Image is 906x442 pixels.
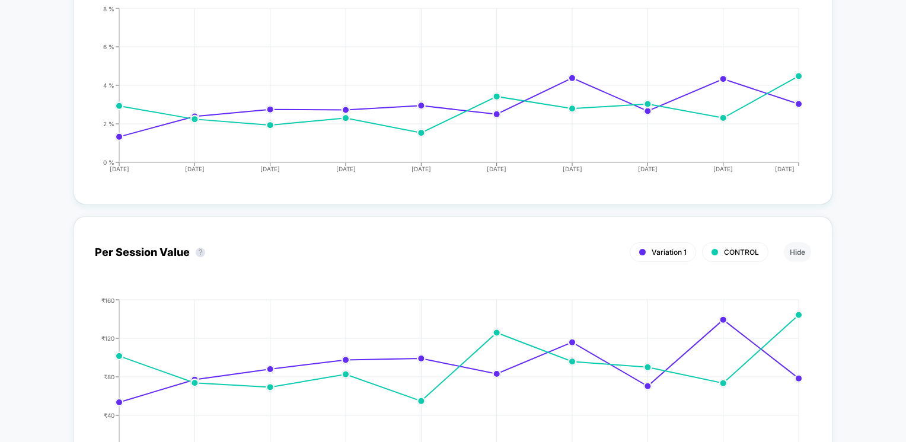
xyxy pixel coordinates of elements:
[104,373,114,380] tspan: ₹80
[713,165,733,172] tspan: [DATE]
[103,43,114,50] tspan: 6 %
[260,165,280,172] tspan: [DATE]
[110,165,129,172] tspan: [DATE]
[724,248,759,257] span: CONTROL
[563,165,582,172] tspan: [DATE]
[101,296,114,303] tspan: ₹160
[103,81,114,88] tspan: 4 %
[487,165,506,172] tspan: [DATE]
[775,165,795,172] tspan: [DATE]
[784,242,811,262] button: Hide
[185,165,205,172] tspan: [DATE]
[104,411,114,418] tspan: ₹40
[336,165,356,172] tspan: [DATE]
[103,158,114,165] tspan: 0 %
[83,5,799,183] div: CONVERSION_RATE
[638,165,658,172] tspan: [DATE]
[103,120,114,127] tspan: 2 %
[103,5,114,12] tspan: 8 %
[411,165,431,172] tspan: [DATE]
[652,248,687,257] span: Variation 1
[196,248,205,257] button: ?
[101,334,114,341] tspan: ₹120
